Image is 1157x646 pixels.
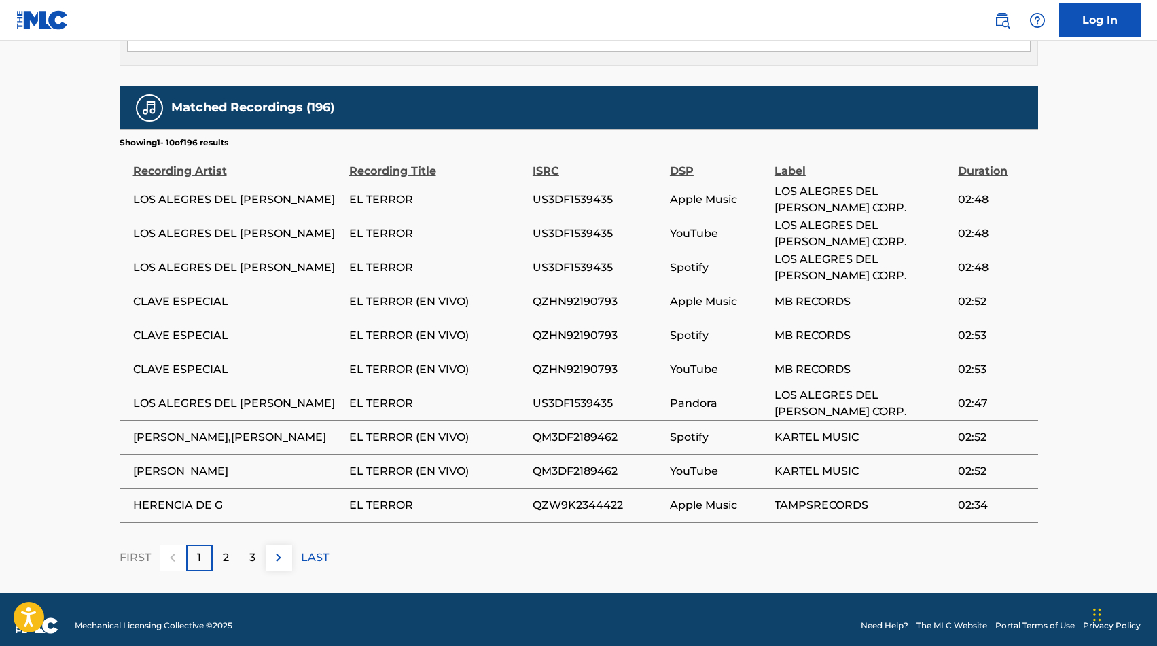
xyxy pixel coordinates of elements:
div: ISRC [533,149,663,179]
img: Matched Recordings [141,100,158,116]
a: Need Help? [861,620,908,632]
span: 02:52 [958,293,1031,310]
p: FIRST [120,550,151,566]
a: Public Search [989,7,1016,34]
span: QZHN92190793 [533,361,663,378]
span: EL TERROR (EN VIVO) [349,429,526,446]
span: 02:48 [958,226,1031,242]
span: MB RECORDS [775,327,951,344]
div: Label [775,149,951,179]
span: US3DF1539435 [533,192,663,208]
span: 02:53 [958,327,1031,344]
span: QZW9K2344422 [533,497,663,514]
a: Log In [1059,3,1141,37]
span: US3DF1539435 [533,395,663,412]
span: LOS ALEGRES DEL [PERSON_NAME] CORP. [775,217,951,250]
span: Pandora [670,395,768,412]
span: QZHN92190793 [533,293,663,310]
span: EL TERROR [349,192,526,208]
span: US3DF1539435 [533,226,663,242]
span: LOS ALEGRES DEL [PERSON_NAME] CORP. [775,183,951,216]
span: YouTube [670,226,768,242]
span: LOS ALEGRES DEL [PERSON_NAME] [133,192,342,208]
span: 02:34 [958,497,1031,514]
a: Privacy Policy [1083,620,1141,632]
span: 02:52 [958,429,1031,446]
span: EL TERROR [349,497,526,514]
span: QM3DF2189462 [533,429,663,446]
span: HERENCIA DE G [133,497,342,514]
span: Spotify [670,259,768,276]
img: search [994,12,1010,29]
p: 1 [197,550,201,566]
span: YouTube [670,463,768,480]
span: Spotify [670,327,768,344]
span: QZHN92190793 [533,327,663,344]
div: Recording Title [349,149,526,179]
div: Help [1024,7,1051,34]
h5: Matched Recordings (196) [171,100,334,115]
iframe: Chat Widget [1089,581,1157,646]
span: Spotify [670,429,768,446]
span: MB RECORDS [775,361,951,378]
p: LAST [301,550,329,566]
p: 3 [249,550,255,566]
span: MB RECORDS [775,293,951,310]
span: CLAVE ESPECIAL [133,293,342,310]
p: Showing 1 - 10 of 196 results [120,137,228,149]
span: LOS ALEGRES DEL [PERSON_NAME] CORP. [775,387,951,420]
span: EL TERROR [349,226,526,242]
span: [PERSON_NAME],[PERSON_NAME] [133,429,342,446]
span: US3DF1539435 [533,259,663,276]
span: KARTEL MUSIC [775,463,951,480]
span: EL TERROR (EN VIVO) [349,327,526,344]
div: Recording Artist [133,149,342,179]
span: CLAVE ESPECIAL [133,327,342,344]
span: Mechanical Licensing Collective © 2025 [75,620,232,632]
div: DSP [670,149,768,179]
span: 02:48 [958,192,1031,208]
img: help [1029,12,1046,29]
span: 02:53 [958,361,1031,378]
span: Apple Music [670,293,768,310]
span: 02:47 [958,395,1031,412]
span: QM3DF2189462 [533,463,663,480]
span: Apple Music [670,192,768,208]
p: 2 [223,550,229,566]
div: Duration [958,149,1031,179]
span: 02:48 [958,259,1031,276]
span: TAMPSRECORDS [775,497,951,514]
a: Portal Terms of Use [995,620,1075,632]
img: MLC Logo [16,10,69,30]
span: CLAVE ESPECIAL [133,361,342,378]
span: EL TERROR (EN VIVO) [349,293,526,310]
span: LOS ALEGRES DEL [PERSON_NAME] [133,226,342,242]
span: 02:52 [958,463,1031,480]
span: LOS ALEGRES DEL [PERSON_NAME] [133,259,342,276]
span: LOS ALEGRES DEL [PERSON_NAME] CORP. [775,251,951,284]
div: Widget de chat [1089,581,1157,646]
span: [PERSON_NAME] [133,463,342,480]
span: EL TERROR [349,395,526,412]
span: EL TERROR (EN VIVO) [349,361,526,378]
span: LOS ALEGRES DEL [PERSON_NAME] [133,395,342,412]
img: right [270,550,287,566]
span: KARTEL MUSIC [775,429,951,446]
div: Arrastrar [1093,594,1101,635]
span: EL TERROR [349,259,526,276]
a: The MLC Website [916,620,987,632]
span: Apple Music [670,497,768,514]
span: YouTube [670,361,768,378]
span: EL TERROR (EN VIVO) [349,463,526,480]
